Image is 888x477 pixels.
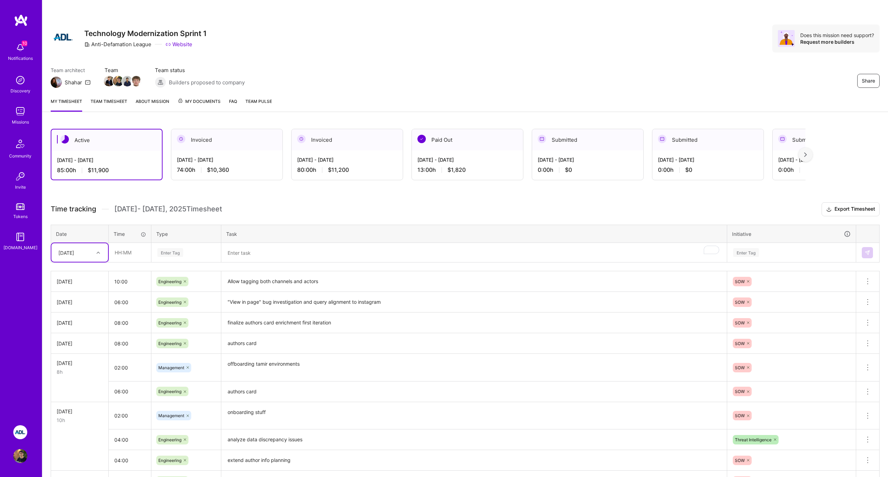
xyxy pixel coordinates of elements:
span: $1,820 [447,166,466,174]
div: 8h [57,368,103,376]
span: Team Pulse [245,99,272,104]
div: [DATE] - [DATE] [778,156,878,163]
img: guide book [13,230,27,244]
input: HH:MM [109,334,151,353]
textarea: analyze data discrepancy issues [222,430,726,449]
div: [DATE] [58,249,74,256]
img: Team Member Avatar [122,76,133,86]
div: Missions [12,118,29,126]
button: Share [857,74,880,88]
span: $10,360 [207,166,229,174]
span: Team architect [51,66,91,74]
a: Team Member Avatar [114,75,123,87]
div: 0:00 h [778,166,878,174]
div: Submitted [773,129,884,150]
textarea: "View in page" bug investigation and query alignment to instagram [222,293,726,312]
div: Does this mission need support? [800,32,874,38]
a: Website [165,41,192,48]
span: Engineering [158,320,181,325]
span: $11,200 [328,166,349,174]
span: SOW [735,320,745,325]
img: Submit [865,250,870,255]
span: Builders proposed to company [169,79,245,86]
span: 10 [22,41,27,46]
input: HH:MM [109,293,151,311]
textarea: To enrich screen reader interactions, please activate Accessibility in Grammarly extension settings [222,244,726,262]
img: Team Architect [51,77,62,88]
img: logo [14,14,28,27]
textarea: finalize authors card enrichment first iteration [222,313,726,332]
span: Engineering [158,458,181,463]
div: [DATE] - [DATE] [57,156,156,164]
img: Avatar [778,30,795,47]
img: ADL: Technology Modernization Sprint 1 [13,425,27,439]
span: Threat Intelligence [735,437,772,442]
img: right [804,152,807,157]
textarea: onboarding stuff [222,403,726,429]
th: Date [51,225,109,243]
div: [DATE] [57,278,103,285]
span: $0 [685,166,692,174]
i: icon Download [826,206,832,213]
span: SOW [735,341,745,346]
span: Time tracking [51,205,96,213]
span: Engineering [158,437,181,442]
textarea: offboarding tamir environments [222,355,726,381]
div: [DATE] - [DATE] [177,156,277,163]
img: Submitted [538,135,546,143]
img: Builders proposed to company [155,77,166,88]
textarea: authors card [222,382,726,401]
a: My Documents [178,98,221,112]
div: 74:00 h [177,166,277,174]
a: User Avatar [12,449,29,463]
div: 85:00 h [57,167,156,174]
span: Engineering [158,300,181,305]
input: HH:MM [109,314,151,332]
img: Community [12,135,29,152]
div: Enter Tag [157,247,183,258]
div: [DATE] [57,340,103,347]
img: tokens [16,203,24,210]
img: teamwork [13,104,27,118]
div: [DATE] [57,408,103,415]
div: 0:00 h [538,166,638,174]
img: discovery [13,73,27,87]
th: Task [221,225,727,243]
input: HH:MM [109,382,151,401]
div: [DATE] - [DATE] [297,156,397,163]
button: Export Timesheet [822,202,880,216]
input: HH:MM [109,451,151,470]
a: Team Member Avatar [132,75,141,87]
span: Management [158,365,184,370]
textarea: extend author info planning [222,451,726,470]
div: Shahar [65,79,82,86]
input: HH:MM [109,406,151,425]
div: 13:00 h [417,166,517,174]
span: Share [862,77,875,84]
input: HH:MM [109,358,151,377]
span: Team status [155,66,245,74]
img: Team Member Avatar [104,76,114,86]
input: HH:MM [109,430,151,449]
textarea: Allow tagging both channels and actors [222,272,726,291]
img: Submitted [658,135,666,143]
div: Notifications [8,55,33,62]
textarea: authors card [222,334,726,353]
div: Submitted [532,129,643,150]
a: Team Member Avatar [123,75,132,87]
a: FAQ [229,98,237,112]
div: Initiative [732,230,851,238]
div: Enter Tag [733,247,759,258]
span: SOW [735,279,745,284]
div: Time [114,230,146,238]
div: Paid Out [412,129,523,150]
a: My timesheet [51,98,82,112]
div: [DATE] - [DATE] [417,156,517,163]
div: [DATE] - [DATE] [658,156,758,163]
div: Active [51,129,162,151]
span: SOW [735,365,745,370]
a: ADL: Technology Modernization Sprint 1 [12,425,29,439]
i: icon Chevron [96,251,100,254]
img: Invite [13,169,27,183]
img: Team Member Avatar [131,76,142,86]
